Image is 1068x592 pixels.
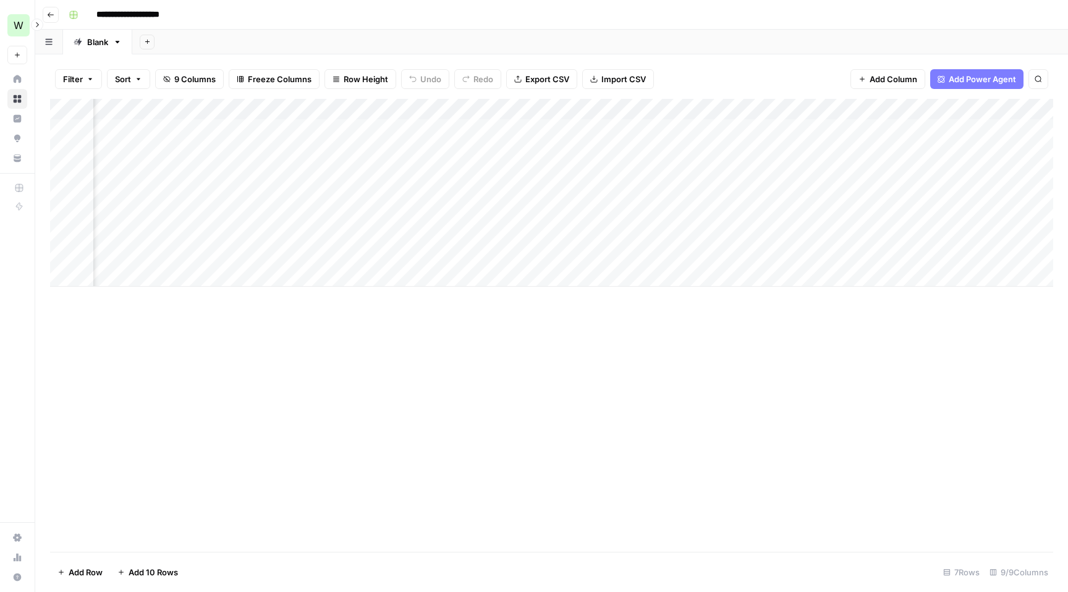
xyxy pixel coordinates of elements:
span: Redo [473,73,493,85]
div: 7 Rows [938,562,985,582]
button: Add 10 Rows [110,562,185,582]
a: Opportunities [7,129,27,148]
button: 9 Columns [155,69,224,89]
button: Help + Support [7,567,27,587]
button: Redo [454,69,501,89]
a: Blank [63,30,132,54]
a: Browse [7,89,27,109]
button: Freeze Columns [229,69,320,89]
div: Blank [87,36,108,48]
span: Add Power Agent [949,73,1016,85]
span: Import CSV [601,73,646,85]
span: 9 Columns [174,73,216,85]
button: Export CSV [506,69,577,89]
span: Add Column [870,73,917,85]
span: Export CSV [525,73,569,85]
button: Add Power Agent [930,69,1023,89]
button: Import CSV [582,69,654,89]
span: Add 10 Rows [129,566,178,578]
div: 9/9 Columns [985,562,1053,582]
span: Sort [115,73,131,85]
button: Add Row [50,562,110,582]
span: Undo [420,73,441,85]
a: Insights [7,109,27,129]
span: Freeze Columns [248,73,311,85]
button: Sort [107,69,150,89]
button: Row Height [324,69,396,89]
button: Workspace: Workspace1 [7,10,27,41]
span: Row Height [344,73,388,85]
span: Add Row [69,566,103,578]
button: Undo [401,69,449,89]
a: Usage [7,548,27,567]
a: Settings [7,528,27,548]
a: Home [7,69,27,89]
span: Filter [63,73,83,85]
button: Add Column [850,69,925,89]
button: Filter [55,69,102,89]
a: Your Data [7,148,27,168]
span: W [14,18,23,33]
